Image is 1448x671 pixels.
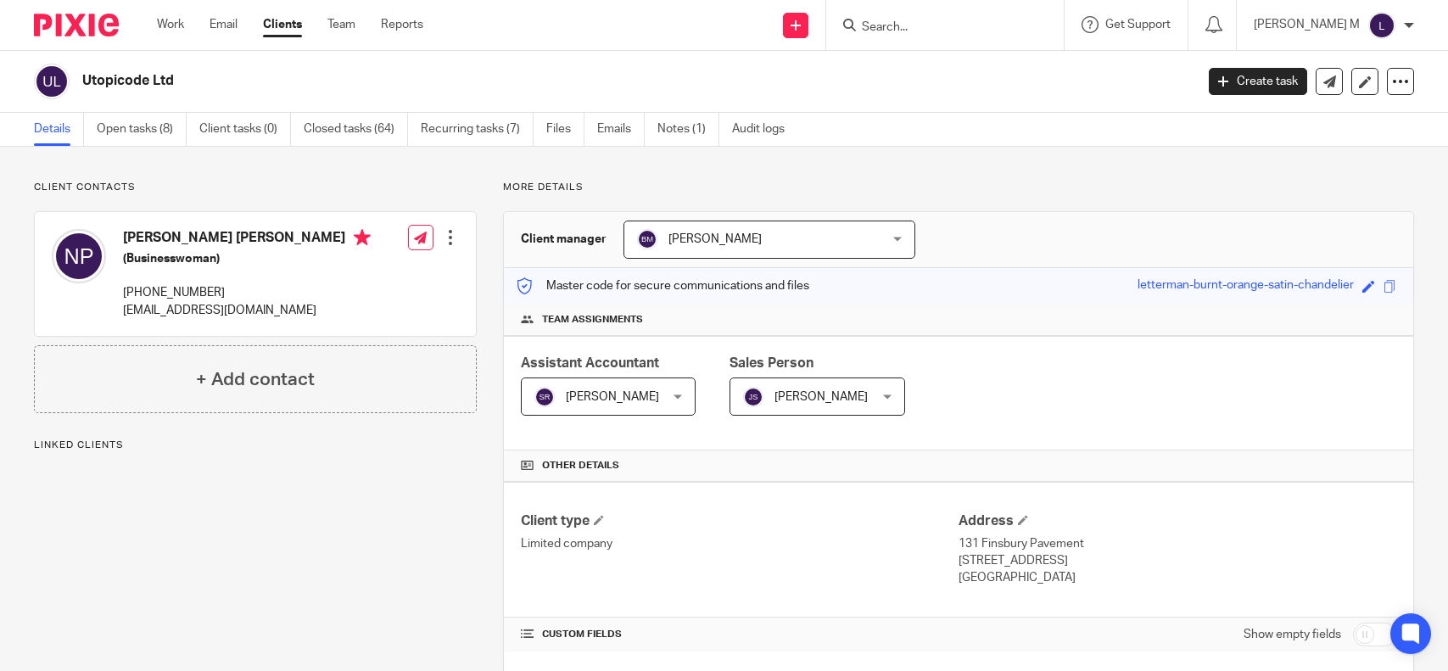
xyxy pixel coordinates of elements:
[521,356,659,370] span: Assistant Accountant
[503,181,1414,194] p: More details
[1209,68,1307,95] a: Create task
[123,250,371,267] h5: (Businesswoman)
[199,113,291,146] a: Client tasks (0)
[959,569,1396,586] p: [GEOGRAPHIC_DATA]
[354,229,371,246] i: Primary
[52,229,106,283] img: svg%3E
[521,535,959,552] p: Limited company
[34,439,477,452] p: Linked clients
[637,229,657,249] img: svg%3E
[521,231,607,248] h3: Client manager
[34,181,477,194] p: Client contacts
[421,113,534,146] a: Recurring tasks (7)
[304,113,408,146] a: Closed tasks (64)
[597,113,645,146] a: Emails
[521,628,959,641] h4: CUSTOM FIELDS
[34,14,119,36] img: Pixie
[157,16,184,33] a: Work
[774,391,868,403] span: [PERSON_NAME]
[743,387,763,407] img: svg%3E
[327,16,355,33] a: Team
[97,113,187,146] a: Open tasks (8)
[123,302,371,319] p: [EMAIL_ADDRESS][DOMAIN_NAME]
[517,277,809,294] p: Master code for secure communications and files
[542,313,643,327] span: Team assignments
[123,284,371,301] p: [PHONE_NUMBER]
[1244,626,1341,643] label: Show empty fields
[668,233,762,245] span: [PERSON_NAME]
[210,16,238,33] a: Email
[123,229,371,250] h4: [PERSON_NAME] [PERSON_NAME]
[732,113,797,146] a: Audit logs
[1368,12,1395,39] img: svg%3E
[1254,16,1360,33] p: [PERSON_NAME] M
[534,387,555,407] img: svg%3E
[959,512,1396,530] h4: Address
[263,16,302,33] a: Clients
[959,535,1396,552] p: 131 Finsbury Pavement
[521,512,959,530] h4: Client type
[657,113,719,146] a: Notes (1)
[381,16,423,33] a: Reports
[82,72,963,90] h2: Utopicode Ltd
[1138,277,1354,296] div: letterman-burnt-orange-satin-chandelier
[34,64,70,99] img: svg%3E
[34,113,84,146] a: Details
[196,366,315,393] h4: + Add contact
[546,113,584,146] a: Files
[730,356,813,370] span: Sales Person
[566,391,659,403] span: [PERSON_NAME]
[959,552,1396,569] p: [STREET_ADDRESS]
[542,459,619,472] span: Other details
[1105,19,1171,31] span: Get Support
[860,20,1013,36] input: Search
